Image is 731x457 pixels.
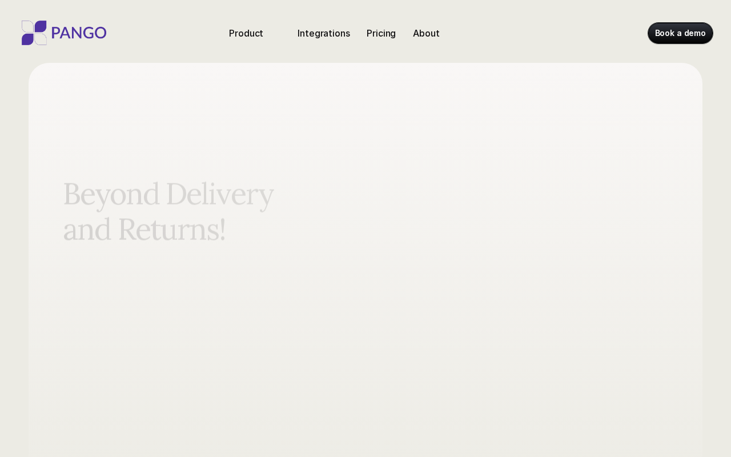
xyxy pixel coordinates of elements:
[367,26,396,40] p: Pricing
[298,26,350,40] p: Integrations
[229,26,263,40] p: Product
[63,342,243,388] p: Pango streamlines operations to boost retention, conversions, and revenue.
[63,176,362,247] span: Beyond Delivery and Returns!
[63,406,155,435] a: Book a demo
[408,24,444,42] a: About
[655,27,706,39] p: Book a demo
[418,260,435,277] button: Previous
[640,260,657,277] button: Next
[413,26,439,40] p: About
[640,260,657,277] img: Next Arrow
[362,24,400,42] a: Pricing
[63,284,243,331] p: Deliver a seamless, branded journey: From shipping and tracking to hassle-free return.
[648,23,713,43] a: Book a demo
[74,415,130,426] p: Book a demo
[293,24,354,42] a: Integrations
[418,260,435,277] img: Back Arrow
